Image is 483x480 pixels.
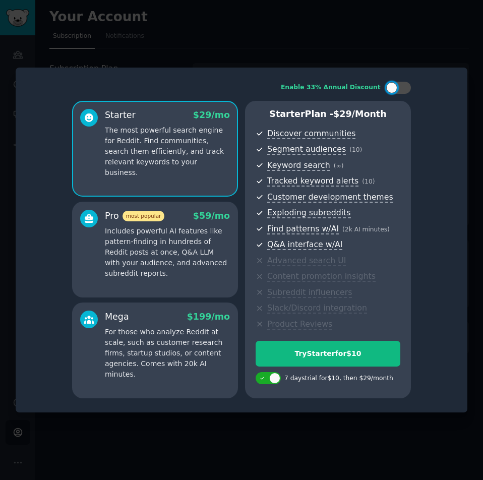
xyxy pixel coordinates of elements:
span: Product Reviews [267,319,332,330]
div: Try Starter for $10 [256,348,400,359]
p: The most powerful search engine for Reddit. Find communities, search them efficiently, and track ... [105,125,230,178]
span: Discover communities [267,129,355,139]
div: 7 days trial for $10 , then $ 29 /month [284,374,393,383]
span: Customer development themes [267,192,393,203]
span: ( 10 ) [349,146,362,153]
span: Find patterns w/AI [267,224,339,234]
p: Includes powerful AI features like pattern-finding in hundreds of Reddit posts at once, Q&A LLM w... [105,226,230,279]
span: Tracked keyword alerts [267,176,358,187]
div: Mega [105,311,129,323]
span: $ 29 /mo [193,110,230,120]
div: Starter [105,109,136,122]
span: Keyword search [267,160,330,171]
span: $ 29 /month [333,109,387,119]
p: For those who analyze Reddit at scale, such as customer research firms, startup studios, or conte... [105,327,230,380]
span: most popular [123,211,165,221]
span: ( 2k AI minutes ) [342,226,390,233]
span: Segment audiences [267,144,346,155]
span: Subreddit influencers [267,287,352,298]
p: Starter Plan - [256,108,400,121]
span: ( 10 ) [362,178,375,185]
div: Enable 33% Annual Discount [281,83,381,92]
span: Exploding subreddits [267,208,350,218]
span: Q&A interface w/AI [267,239,342,250]
span: $ 59 /mo [193,211,230,221]
span: Advanced search UI [267,256,346,266]
div: Pro [105,210,164,222]
span: ( ∞ ) [334,162,344,169]
span: Slack/Discord integration [267,303,367,314]
span: Content promotion insights [267,271,376,282]
span: $ 199 /mo [187,312,230,322]
button: TryStarterfor$10 [256,341,400,367]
